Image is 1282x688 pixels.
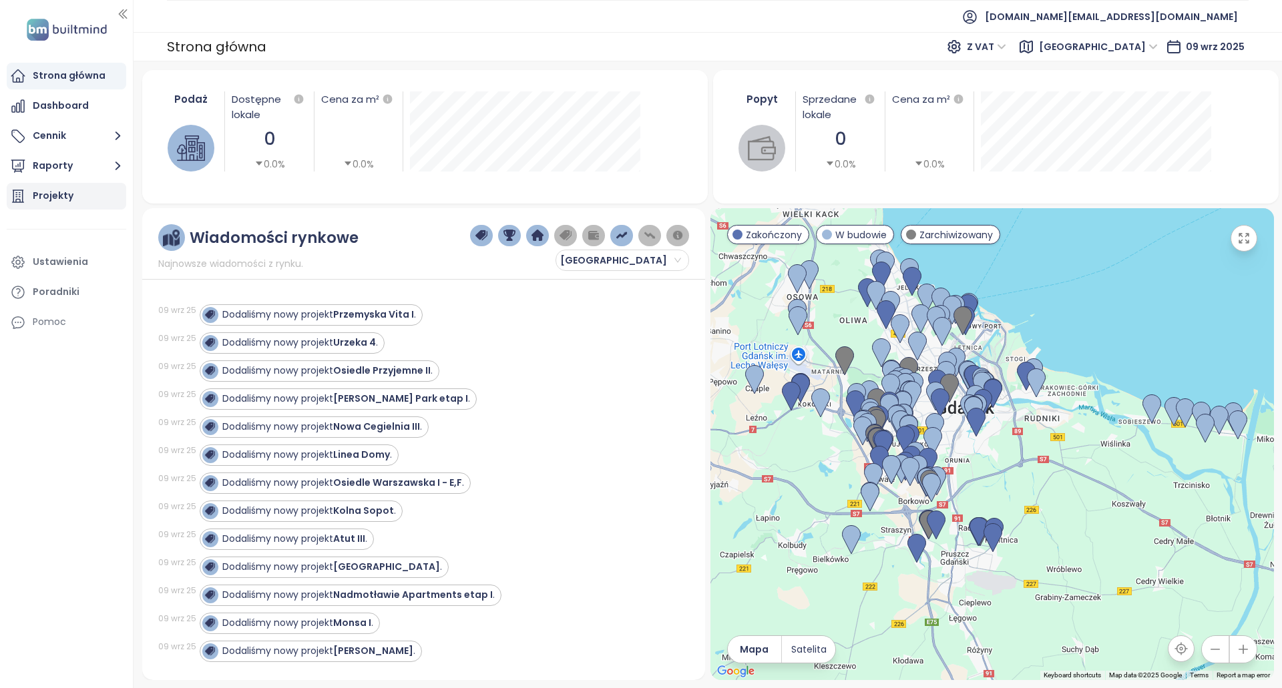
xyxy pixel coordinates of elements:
[23,16,111,43] img: logo
[1186,40,1245,53] span: 09 wrz 2025
[158,500,196,512] div: 09 wrz 25
[33,97,89,114] div: Dashboard
[914,157,945,171] div: 0.0%
[158,613,196,625] div: 09 wrz 25
[158,360,196,372] div: 09 wrz 25
[205,310,214,319] img: icon
[714,663,758,680] img: Google
[835,228,887,242] span: W budowie
[7,183,126,210] a: Projekty
[333,616,371,629] strong: Monsa I
[205,590,214,599] img: icon
[205,422,214,431] img: icon
[333,588,493,601] strong: Nadmotławie Apartments etap I
[736,91,789,107] div: Popyt
[165,91,218,107] div: Podaż
[616,230,628,242] img: price-increases.png
[177,134,205,162] img: house
[222,588,495,602] div: Dodaliśmy nowy projekt .
[740,642,769,657] span: Mapa
[748,134,776,162] img: wallet
[33,284,79,300] div: Poradniki
[33,254,88,270] div: Ustawienia
[333,476,462,489] strong: Osiedle Warszawska I - E,F
[791,642,827,657] span: Satelita
[333,560,440,573] strong: [GEOGRAPHIC_DATA]
[158,388,196,400] div: 09 wrz 25
[205,534,214,543] img: icon
[33,67,105,84] div: Strona główna
[254,159,264,168] span: caret-down
[232,125,306,153] div: 0
[644,230,656,242] img: price-decreases.png
[158,641,196,653] div: 09 wrz 25
[333,392,468,405] strong: [PERSON_NAME] Park etap I
[588,230,600,242] img: wallet-dark-grey.png
[7,93,126,119] a: Dashboard
[967,37,1006,57] span: Z VAT
[333,308,414,321] strong: Przemyska Vita I
[714,663,758,680] a: Open this area in Google Maps (opens a new window)
[158,416,196,428] div: 09 wrz 25
[746,228,802,242] span: Zakończony
[531,230,544,242] img: home-dark-blue.png
[222,448,392,462] div: Dodaliśmy nowy projekt .
[7,153,126,180] button: Raporty
[33,314,66,330] div: Pomoc
[205,338,214,347] img: icon
[222,644,415,658] div: Dodaliśmy nowy projekt .
[158,472,196,484] div: 09 wrz 25
[158,256,303,271] span: Najnowsze wiadomości z rynku.
[222,616,373,630] div: Dodaliśmy nowy projekt .
[825,159,835,168] span: caret-down
[205,506,214,515] img: icon
[560,230,572,242] img: price-tag-grey.png
[7,123,126,149] button: Cennik
[205,562,214,571] img: icon
[158,557,196,569] div: 09 wrz 25
[232,91,306,122] div: Dostępne lokale
[333,336,376,349] strong: Urzeka 4
[7,279,126,306] a: Poradniki
[222,504,396,518] div: Dodaliśmy nowy projekt .
[205,366,214,375] img: icon
[672,230,684,242] img: information-circle.png
[333,532,365,545] strong: Atut III
[33,188,73,204] div: Projekty
[803,125,877,153] div: 0
[1190,671,1209,679] a: Terms (opens in new tab)
[254,157,285,171] div: 0.0%
[190,230,359,246] div: Wiadomości rynkowe
[163,230,180,246] img: ruler
[985,1,1238,33] span: [DOMAIN_NAME][EMAIL_ADDRESS][DOMAIN_NAME]
[7,309,126,336] div: Pomoc
[333,504,394,517] strong: Kolna Sopot
[803,91,877,122] div: Sprzedane lokale
[825,157,856,171] div: 0.0%
[222,420,422,434] div: Dodaliśmy nowy projekt .
[321,91,379,107] div: Cena za m²
[205,618,214,627] img: icon
[222,392,470,406] div: Dodaliśmy nowy projekt .
[343,157,374,171] div: 0.0%
[892,91,967,107] div: Cena za m²
[222,476,464,490] div: Dodaliśmy nowy projekt .
[167,35,266,59] div: Strona główna
[919,228,993,242] span: Zarchiwizowany
[222,560,442,574] div: Dodaliśmy nowy projekt .
[158,529,196,541] div: 09 wrz 25
[205,646,214,655] img: icon
[205,394,214,403] img: icon
[205,450,214,459] img: icon
[158,585,196,597] div: 09 wrz 25
[914,159,923,168] span: caret-down
[560,250,681,270] span: Gdańsk
[1109,671,1182,679] span: Map data ©2025 Google
[503,230,515,242] img: trophy-dark-blue.png
[222,364,433,378] div: Dodaliśmy nowy projekt .
[222,532,367,546] div: Dodaliśmy nowy projekt .
[475,230,487,242] img: price-tag-dark-blue.png
[158,444,196,456] div: 09 wrz 25
[728,636,781,663] button: Mapa
[7,63,126,89] a: Strona główna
